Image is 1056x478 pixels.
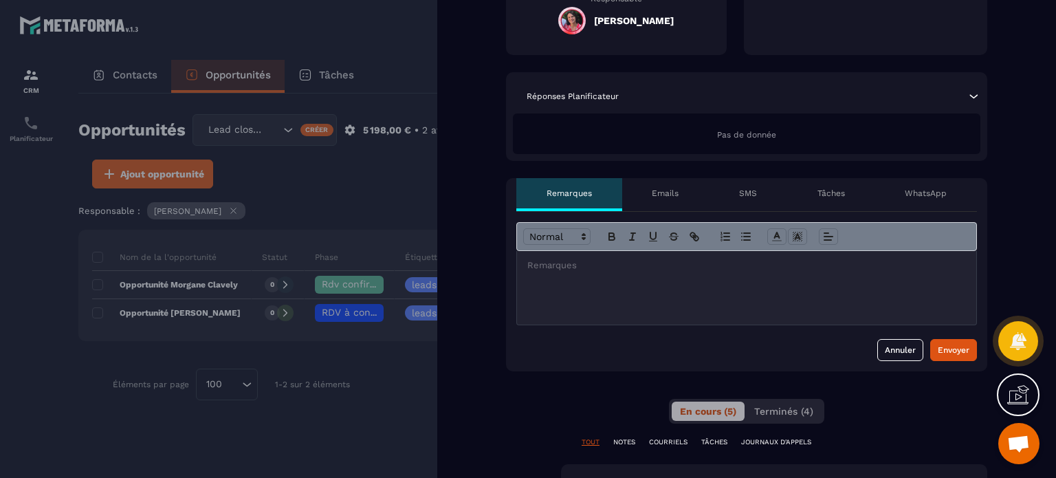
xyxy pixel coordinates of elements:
[739,188,757,199] p: SMS
[672,402,745,421] button: En cours (5)
[998,423,1039,464] div: Ouvrir le chat
[594,15,674,26] h5: [PERSON_NAME]
[527,91,619,102] p: Réponses Planificateur
[746,402,822,421] button: Terminés (4)
[649,437,687,447] p: COURRIELS
[741,437,811,447] p: JOURNAUX D'APPELS
[930,339,977,361] button: Envoyer
[652,188,679,199] p: Emails
[547,188,592,199] p: Remarques
[680,406,736,417] span: En cours (5)
[817,188,845,199] p: Tâches
[905,188,947,199] p: WhatsApp
[582,437,599,447] p: TOUT
[701,437,727,447] p: TÂCHES
[938,343,969,357] div: Envoyer
[754,406,813,417] span: Terminés (4)
[877,339,923,361] button: Annuler
[613,437,635,447] p: NOTES
[717,130,776,140] span: Pas de donnée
